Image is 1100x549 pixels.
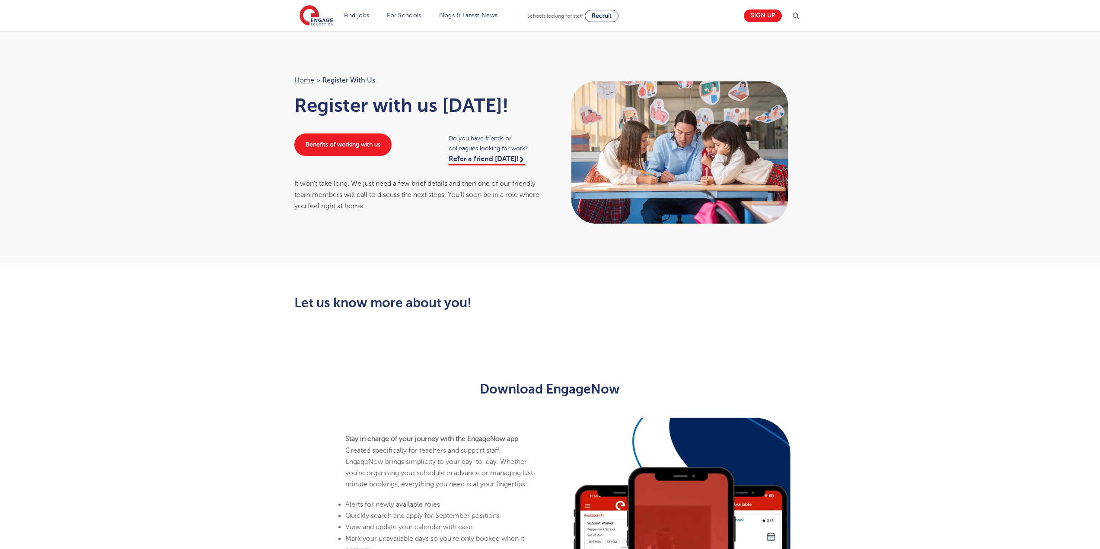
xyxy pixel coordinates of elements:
[345,510,539,521] li: Quickly search and apply for September positions
[345,433,539,490] p: Created specifically for teachers and support staff, EngageNow brings simplicity to your day-to-d...
[527,13,583,19] span: Schools looking for staff
[345,499,539,510] li: Alerts for newly available roles
[585,10,619,22] a: Recruit
[345,521,539,533] li: View and update your calendar with ease
[744,10,782,22] a: Sign up
[294,75,542,86] nav: breadcrumb
[449,133,542,153] span: Do you have friends or colleagues looking for work?
[345,435,518,443] strong: Stay in charge of your journey with the EngageNow app
[387,12,421,19] a: For Schools
[316,76,320,84] span: >
[294,95,542,116] h1: Register with us [DATE]!
[344,12,370,19] a: Find jobs
[294,295,631,310] h2: Let us know more about you!
[300,5,333,27] img: Engage Education
[294,76,314,84] a: Home
[338,382,762,397] h2: Download EngageNow
[294,133,392,156] a: Benefits of working with us
[322,75,375,86] span: Register with us
[592,13,612,19] span: Recruit
[439,12,498,19] a: Blogs & Latest News
[449,155,525,165] a: Refer a friend [DATE]!
[294,178,542,212] div: It won’t take long. We just need a few brief details and then one of our friendly team members wi...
